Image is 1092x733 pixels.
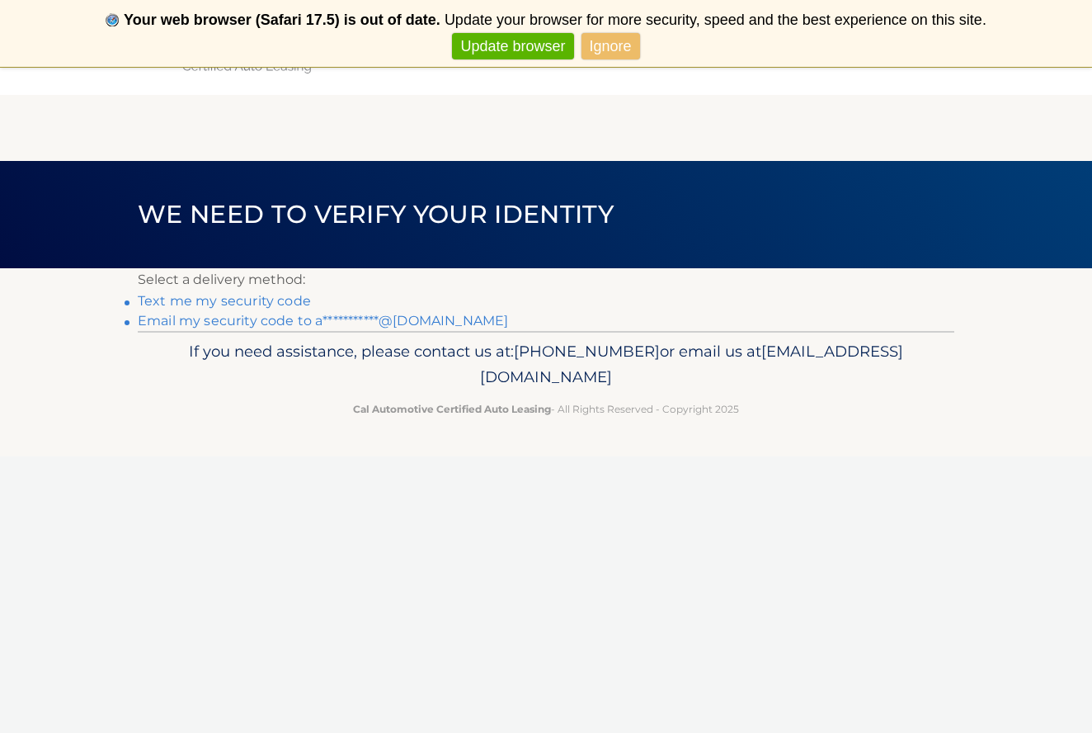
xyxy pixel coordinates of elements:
[514,342,660,361] span: [PHONE_NUMBER]
[581,33,640,60] a: Ignore
[452,33,573,60] a: Update browser
[148,400,944,418] p: - All Rights Reserved - Copyright 2025
[445,12,986,28] span: Update your browser for more security, speed and the best experience on this site.
[138,293,311,309] a: Text me my security code
[353,403,551,415] strong: Cal Automotive Certified Auto Leasing
[138,199,614,229] span: We need to verify your identity
[138,268,954,291] p: Select a delivery method:
[124,12,440,28] b: Your web browser (Safari 17.5) is out of date.
[148,338,944,391] p: If you need assistance, please contact us at: or email us at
